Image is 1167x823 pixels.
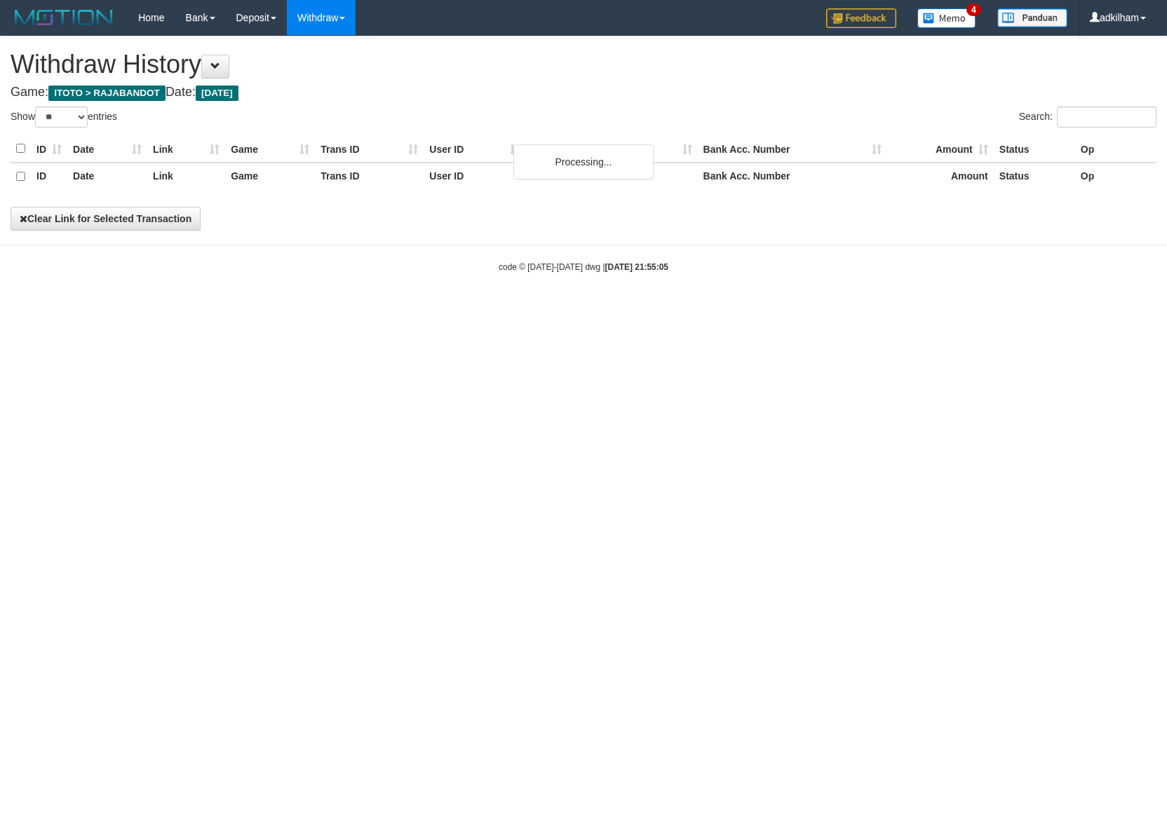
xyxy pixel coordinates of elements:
[997,8,1067,27] img: panduan.png
[196,86,238,101] span: [DATE]
[1057,107,1156,128] input: Search:
[11,50,1156,79] h1: Withdraw History
[1075,135,1156,163] th: Op
[147,135,225,163] th: Link
[31,135,67,163] th: ID
[994,135,1075,163] th: Status
[966,4,981,16] span: 4
[1075,163,1156,190] th: Op
[513,144,654,179] div: Processing...
[11,86,1156,100] h4: Game: Date:
[67,135,147,163] th: Date
[424,135,525,163] th: User ID
[315,163,424,190] th: Trans ID
[605,262,668,272] strong: [DATE] 21:55:05
[698,135,887,163] th: Bank Acc. Number
[917,8,976,28] img: Button%20Memo.svg
[994,163,1075,190] th: Status
[147,163,225,190] th: Link
[48,86,166,101] span: ITOTO > RAJABANDOT
[315,135,424,163] th: Trans ID
[11,107,117,128] label: Show entries
[887,163,994,190] th: Amount
[698,163,887,190] th: Bank Acc. Number
[225,163,315,190] th: Game
[225,135,315,163] th: Game
[11,7,117,28] img: MOTION_logo.png
[499,262,668,272] small: code © [DATE]-[DATE] dwg |
[826,8,896,28] img: Feedback.jpg
[1019,107,1156,128] label: Search:
[11,207,201,231] button: Clear Link for Selected Transaction
[67,163,147,190] th: Date
[35,107,88,128] select: Showentries
[525,135,697,163] th: Bank Acc. Name
[424,163,525,190] th: User ID
[887,135,994,163] th: Amount
[31,163,67,190] th: ID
